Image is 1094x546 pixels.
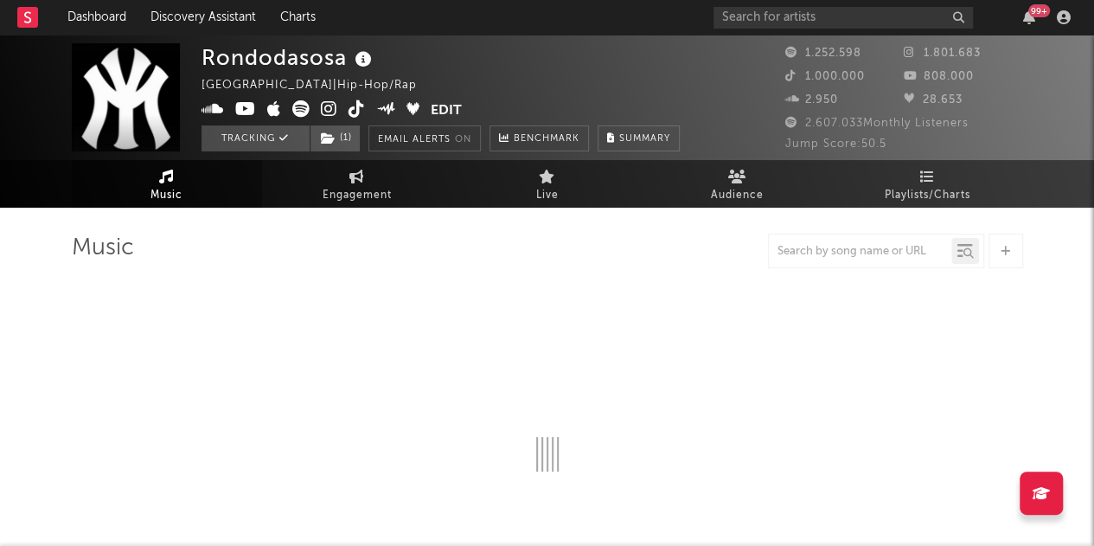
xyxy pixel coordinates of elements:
button: (1) [310,125,360,151]
button: Edit [431,100,462,122]
button: Tracking [202,125,310,151]
span: 1.801.683 [904,48,981,59]
span: Playlists/Charts [885,185,970,206]
div: 99 + [1028,4,1050,17]
a: Live [452,160,643,208]
span: Audience [711,185,764,206]
span: Benchmark [514,129,579,150]
a: Audience [643,160,833,208]
span: 1.252.598 [785,48,861,59]
input: Search for artists [713,7,973,29]
span: 808.000 [904,71,974,82]
span: Live [536,185,559,206]
a: Engagement [262,160,452,208]
em: On [455,135,471,145]
span: 2.607.033 Monthly Listeners [785,118,969,129]
span: 1.000.000 [785,71,865,82]
button: Summary [598,125,680,151]
div: Rondodasosa [202,43,376,72]
a: Benchmark [489,125,589,151]
span: Engagement [323,185,392,206]
div: [GEOGRAPHIC_DATA] | Hip-Hop/Rap [202,75,437,96]
span: 2.950 [785,94,838,106]
a: Playlists/Charts [833,160,1023,208]
button: Email AlertsOn [368,125,481,151]
button: 99+ [1023,10,1035,24]
a: Music [72,160,262,208]
span: ( 1 ) [310,125,361,151]
span: Music [150,185,182,206]
span: Summary [619,134,670,144]
span: 28.653 [904,94,963,106]
span: Jump Score: 50.5 [785,138,886,150]
input: Search by song name or URL [769,245,951,259]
